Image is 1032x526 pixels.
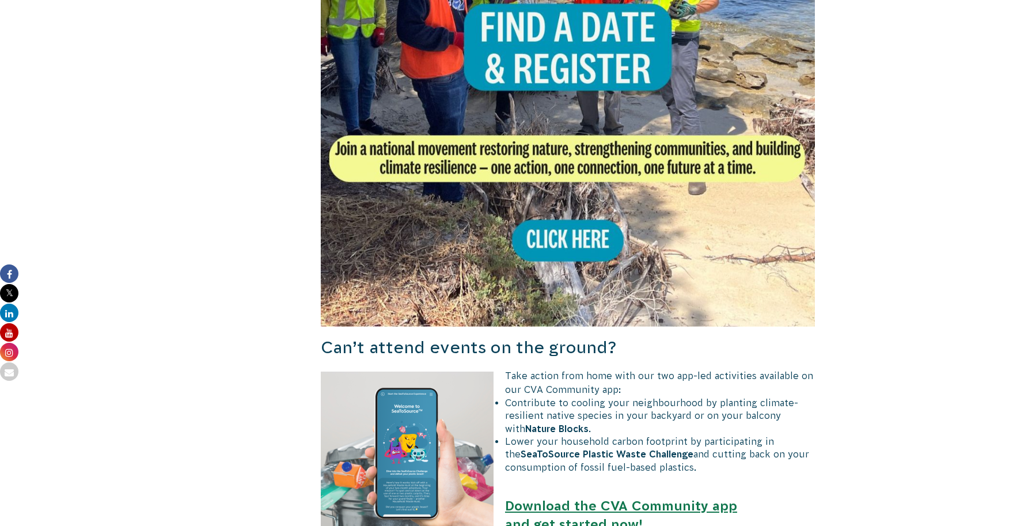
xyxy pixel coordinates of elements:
[321,369,815,396] div: Take action from home with our two app-led activities available on our CVA Community app:
[525,423,589,434] strong: Nature Blocks
[521,449,693,459] strong: SeaToSource Plastic Waste Challenge
[332,396,815,435] li: Contribute to cooling your neighbourhood by planting climate-resilient native species in your bac...
[321,336,815,360] h3: Can’t attend events on the ground?
[332,435,815,474] li: Lower your household carbon footprint by participating in the and cutting back on your consumptio...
